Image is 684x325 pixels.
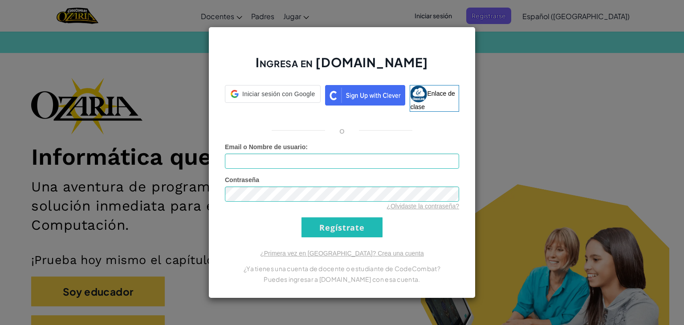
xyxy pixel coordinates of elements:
[264,275,420,283] font: Puedes ingresar a [DOMAIN_NAME] con esa cuenta.
[410,90,455,110] font: Enlace de clase
[260,250,424,257] a: ¿Primera vez en [GEOGRAPHIC_DATA]? Crea una cuenta
[225,143,305,150] font: Email o Nombre de usuario
[244,264,440,272] font: ¿Ya tienes una cuenta de docente o estudiante de CodeCombat?
[225,85,321,112] a: Iniciar sesión con Google
[256,54,428,70] font: Ingresa en [DOMAIN_NAME]
[242,89,315,98] span: Iniciar sesión con Google
[339,125,345,135] font: o
[301,217,383,237] input: Regístrate
[410,85,427,102] img: classlink-logo-small.png
[225,176,259,183] font: Contraseña
[387,203,459,210] a: ¿Olvidaste la contraseña?
[305,143,308,150] font: :
[225,85,321,103] div: Iniciar sesión con Google
[325,85,405,106] img: clever_sso_button@2x.png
